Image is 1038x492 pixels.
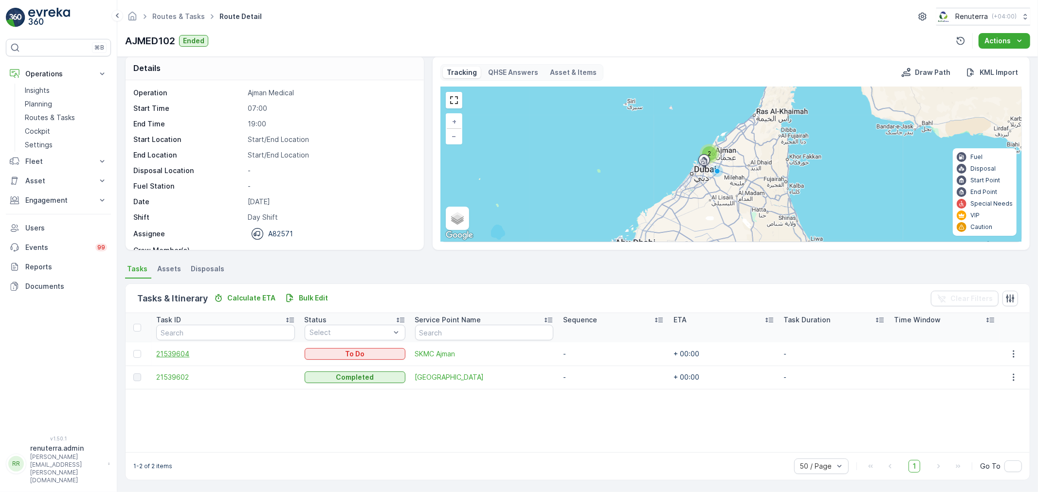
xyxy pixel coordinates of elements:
[183,36,204,46] p: Ended
[25,99,52,109] p: Planning
[125,34,175,48] p: AJMED102
[133,150,244,160] p: End Location
[25,69,91,79] p: Operations
[248,212,414,222] p: Day Shift
[6,191,111,210] button: Engagement
[962,67,1022,78] button: KML Import
[156,325,294,340] input: Search
[133,350,141,358] div: Toggle Row Selected
[152,12,205,20] a: Routes & Tasks
[281,292,332,304] button: Bulk Edit
[248,104,414,113] p: 07:00
[415,325,553,340] input: Search
[415,349,553,359] a: SKMC Ajman
[137,292,208,305] p: Tasks & Itinerary
[248,119,414,129] p: 19:00
[21,84,111,97] a: Insights
[305,371,405,383] button: Completed
[669,342,779,366] td: + 00:00
[127,264,147,274] span: Tasks
[669,366,779,389] td: + 00:00
[447,208,468,229] a: Layers
[156,349,294,359] a: 21539604
[779,366,890,389] td: -
[133,135,244,144] p: Start Location
[950,294,993,303] p: Clear Filters
[779,342,890,366] td: -
[708,150,711,157] span: 2
[955,12,988,21] p: Renuterra
[415,372,553,382] span: [GEOGRAPHIC_DATA]
[133,462,172,470] p: 1-2 of 2 items
[25,195,91,205] p: Engagement
[936,11,951,22] img: Screenshot_2024-07-26_at_13.33.01.png
[563,315,597,325] p: Sequence
[6,218,111,238] a: Users
[25,86,50,95] p: Insights
[970,165,996,173] p: Disposal
[248,166,414,176] p: -
[970,153,983,161] p: Fuel
[248,246,414,255] p: -
[97,244,105,251] p: 99
[897,67,954,78] button: Draw Path
[133,197,244,207] p: Date
[133,166,244,176] p: Disposal Location
[558,342,669,366] td: -
[310,328,390,337] p: Select
[248,197,414,207] p: [DATE]
[980,68,1018,77] p: KML Import
[336,372,374,382] p: Completed
[970,211,980,219] p: VIP
[268,229,293,239] p: A82571
[21,111,111,124] a: Routes & Tasks
[25,281,107,291] p: Documents
[21,124,111,138] a: Cockpit
[248,135,414,144] p: Start/End Location
[6,238,111,257] a: Events99
[133,104,244,113] p: Start Time
[133,212,244,222] p: Shift
[441,87,1021,242] div: 0
[979,33,1030,49] button: Actions
[156,372,294,382] a: 21539602
[30,443,103,453] p: renuterra.admin
[931,291,999,306] button: Clear Filters
[25,262,107,272] p: Reports
[299,293,328,303] p: Bulk Edit
[25,176,91,186] p: Asset
[894,315,941,325] p: Time Window
[550,68,597,77] p: Asset & Items
[915,68,950,77] p: Draw Path
[156,315,181,325] p: Task ID
[28,8,70,27] img: logo_light-DOdMpM7g.png
[157,264,181,274] span: Assets
[452,117,456,125] span: +
[94,44,104,52] p: ⌘B
[447,114,461,129] a: Zoom In
[25,113,75,123] p: Routes & Tasks
[25,126,50,136] p: Cockpit
[21,138,111,152] a: Settings
[210,292,279,304] button: Calculate ETA
[345,349,364,359] p: To Do
[305,315,327,325] p: Status
[6,257,111,277] a: Reports
[447,93,461,107] a: View Fullscreen
[489,68,539,77] p: QHSE Answers
[191,264,224,274] span: Disposals
[984,36,1011,46] p: Actions
[452,132,456,140] span: −
[133,246,244,255] p: Crew Member(s)
[909,460,920,473] span: 1
[25,243,90,252] p: Events
[6,171,111,191] button: Asset
[25,140,53,150] p: Settings
[447,129,461,143] a: Zoom Out
[6,64,111,84] button: Operations
[133,119,244,129] p: End Time
[248,150,414,160] p: Start/End Location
